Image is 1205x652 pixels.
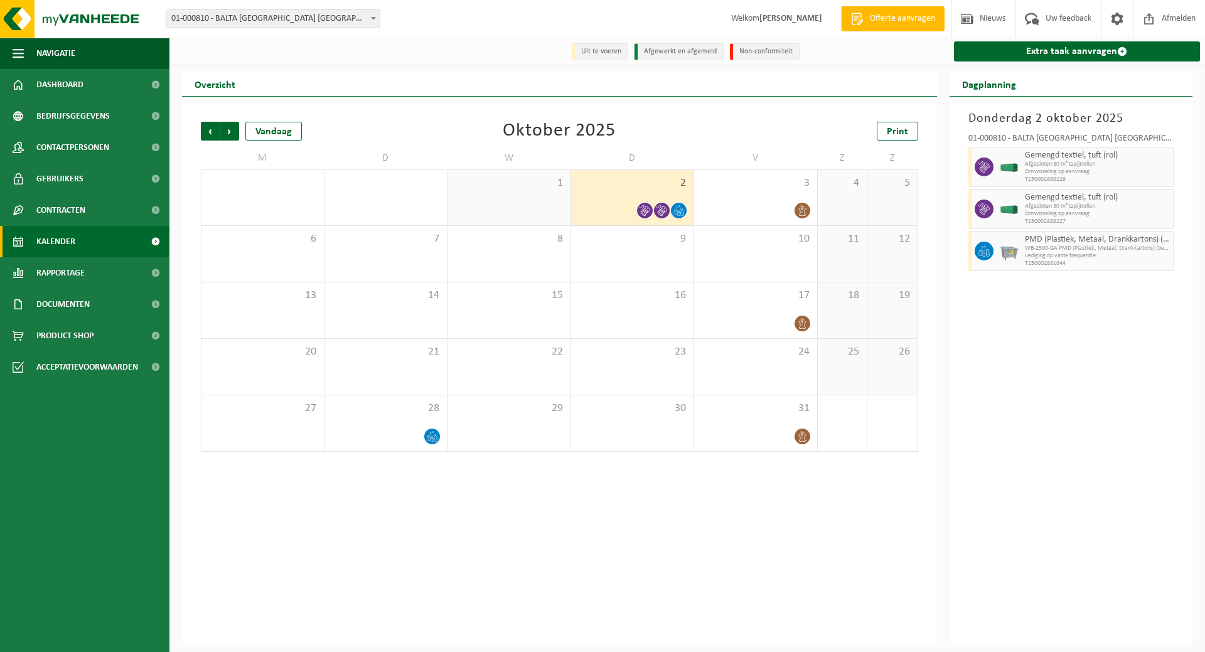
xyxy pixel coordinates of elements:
span: 23 [577,345,688,359]
li: Uit te voeren [572,43,628,60]
span: Navigatie [36,38,75,69]
span: Dashboard [36,69,83,100]
td: D [324,147,448,169]
span: 12 [874,232,911,246]
span: Rapportage [36,257,85,289]
img: HK-XA-30-GN-00 [1000,163,1019,172]
span: Bedrijfsgegevens [36,100,110,132]
span: 2 [577,176,688,190]
span: Gebruikers [36,163,83,195]
span: Afgesloten 30 m³ tapijtrollen [1025,203,1170,210]
span: 5 [874,176,911,190]
span: T250002889227 [1025,218,1170,225]
span: 20 [208,345,318,359]
span: Afgesloten 30 m³ tapijtrollen [1025,161,1170,168]
li: Afgewerkt en afgemeld [635,43,724,60]
span: WB-2500-GA PMD (Plastiek, Metaal, Drankkartons) (bedrijven) [1025,245,1170,252]
span: Print [887,127,908,137]
span: 10 [700,232,811,246]
h2: Dagplanning [950,72,1029,96]
span: Gemengd textiel, tuft (rol) [1025,193,1170,203]
span: 19 [874,289,911,302]
td: W [447,147,571,169]
span: 27 [208,402,318,415]
span: 25 [824,345,861,359]
span: 01-000810 - BALTA OUDENAARDE NV - OUDENAARDE [166,10,380,28]
td: M [201,147,324,169]
span: 30 [577,402,688,415]
a: Offerte aanvragen [841,6,945,31]
h3: Donderdag 2 oktober 2025 [968,109,1174,128]
span: 9 [577,232,688,246]
strong: [PERSON_NAME] [759,14,822,23]
div: 01-000810 - BALTA [GEOGRAPHIC_DATA] [GEOGRAPHIC_DATA] - [GEOGRAPHIC_DATA] [968,134,1174,147]
td: D [571,147,695,169]
span: 13 [208,289,318,302]
span: 17 [700,289,811,302]
img: HK-XA-30-GN-00 [1000,205,1019,214]
span: Acceptatievoorwaarden [36,351,138,383]
span: 15 [454,289,564,302]
span: 6 [208,232,318,246]
span: Contactpersonen [36,132,109,163]
span: 8 [454,232,564,246]
span: Lediging op vaste frequentie [1025,252,1170,260]
div: Vandaag [245,122,302,141]
span: Omwisseling op aanvraag [1025,210,1170,218]
span: 01-000810 - BALTA OUDENAARDE NV - OUDENAARDE [166,9,380,28]
span: 28 [331,402,441,415]
span: 7 [331,232,441,246]
span: 14 [331,289,441,302]
span: 29 [454,402,564,415]
span: Vorige [201,122,220,141]
span: 11 [824,232,861,246]
span: 21 [331,345,441,359]
td: Z [818,147,868,169]
span: T250002889226 [1025,176,1170,183]
span: Kalender [36,226,75,257]
a: Print [877,122,918,141]
span: 4 [824,176,861,190]
span: Contracten [36,195,85,226]
h2: Overzicht [182,72,248,96]
span: 26 [874,345,911,359]
span: Volgende [220,122,239,141]
span: 22 [454,345,564,359]
span: 24 [700,345,811,359]
span: 31 [700,402,811,415]
span: Offerte aanvragen [867,13,938,25]
td: V [694,147,818,169]
img: WB-2500-GAL-GY-01 [1000,242,1019,260]
span: PMD (Plastiek, Metaal, Drankkartons) (bedrijven) [1025,235,1170,245]
span: Documenten [36,289,90,320]
span: 18 [824,289,861,302]
span: Product Shop [36,320,94,351]
span: 3 [700,176,811,190]
li: Non-conformiteit [730,43,800,60]
span: 1 [454,176,564,190]
span: Omwisseling op aanvraag [1025,168,1170,176]
div: Oktober 2025 [503,122,616,141]
a: Extra taak aanvragen [954,41,1201,61]
span: 16 [577,289,688,302]
span: T250002881644 [1025,260,1170,267]
td: Z [867,147,918,169]
span: Gemengd textiel, tuft (rol) [1025,151,1170,161]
